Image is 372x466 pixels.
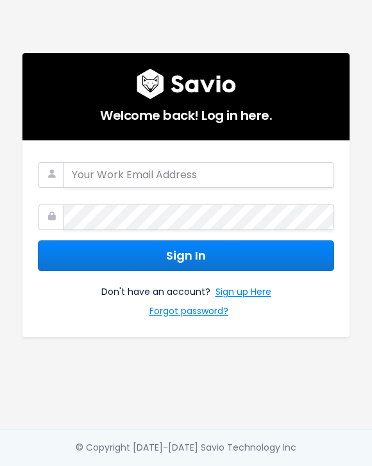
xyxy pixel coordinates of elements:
[38,240,334,272] button: Sign In
[137,69,236,99] img: logo600x187.a314fd40982d.png
[149,303,228,322] a: Forgot password?
[63,162,334,188] input: Your Work Email Address
[76,440,296,456] div: © Copyright [DATE]-[DATE] Savio Technology Inc
[216,284,271,303] a: Sign up Here
[38,271,334,321] div: Don't have an account?
[38,99,334,125] h5: Welcome back! Log in here.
